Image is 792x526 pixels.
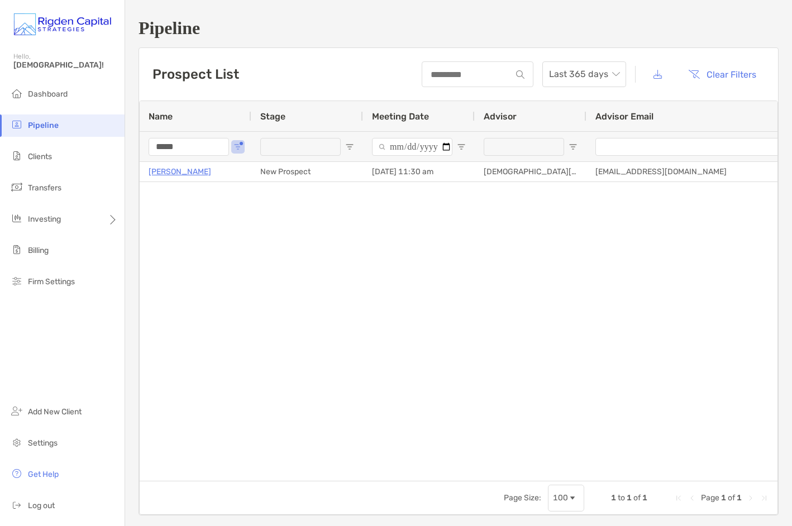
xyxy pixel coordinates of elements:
[260,111,285,122] span: Stage
[688,494,696,503] div: Previous Page
[611,493,616,503] span: 1
[28,121,59,130] span: Pipeline
[372,111,429,122] span: Meeting Date
[28,470,59,479] span: Get Help
[28,407,82,417] span: Add New Client
[139,18,779,39] h1: Pipeline
[10,212,23,225] img: investing icon
[10,274,23,288] img: firm-settings icon
[149,165,211,179] a: [PERSON_NAME]
[13,60,118,70] span: [DEMOGRAPHIC_DATA]!
[618,493,625,503] span: to
[457,142,466,151] button: Open Filter Menu
[10,180,23,194] img: transfers icon
[10,149,23,162] img: clients icon
[10,243,23,256] img: billing icon
[10,404,23,418] img: add_new_client icon
[28,152,52,161] span: Clients
[28,183,61,193] span: Transfers
[484,111,517,122] span: Advisor
[10,467,23,480] img: get-help icon
[28,438,58,448] span: Settings
[149,138,229,156] input: Name Filter Input
[701,493,719,503] span: Page
[721,493,726,503] span: 1
[548,485,584,511] div: Page Size
[251,162,363,181] div: New Prospect
[504,493,541,503] div: Page Size:
[372,138,452,156] input: Meeting Date Filter Input
[737,493,742,503] span: 1
[28,501,55,510] span: Log out
[642,493,647,503] span: 1
[13,4,111,45] img: Zoe Logo
[633,493,641,503] span: of
[152,66,239,82] h3: Prospect List
[28,277,75,286] span: Firm Settings
[149,111,173,122] span: Name
[10,87,23,100] img: dashboard icon
[345,142,354,151] button: Open Filter Menu
[674,494,683,503] div: First Page
[553,493,568,503] div: 100
[728,493,735,503] span: of
[10,498,23,511] img: logout icon
[10,436,23,449] img: settings icon
[10,118,23,131] img: pipeline icon
[363,162,475,181] div: [DATE] 11:30 am
[549,62,619,87] span: Last 365 days
[595,111,653,122] span: Advisor Email
[28,214,61,224] span: Investing
[28,246,49,255] span: Billing
[569,142,578,151] button: Open Filter Menu
[760,494,769,503] div: Last Page
[516,70,524,79] img: input icon
[627,493,632,503] span: 1
[475,162,586,181] div: [DEMOGRAPHIC_DATA][PERSON_NAME], CFP®
[680,62,765,87] button: Clear Filters
[746,494,755,503] div: Next Page
[233,142,242,151] button: Open Filter Menu
[28,89,68,99] span: Dashboard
